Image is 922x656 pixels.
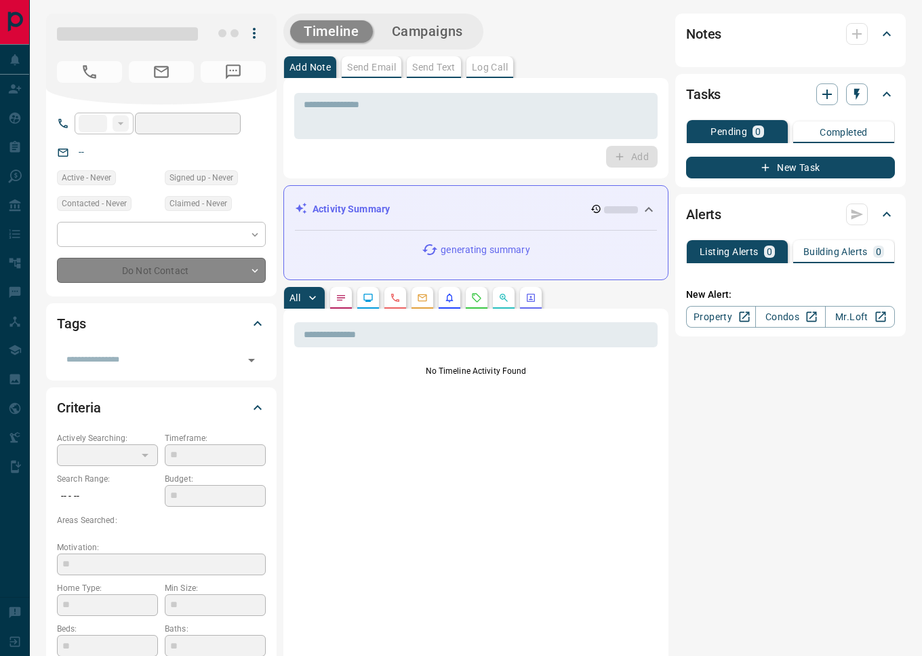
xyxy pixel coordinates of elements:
[471,292,482,303] svg: Requests
[686,288,895,302] p: New Alert:
[165,623,266,635] p: Baths:
[876,247,881,256] p: 0
[498,292,509,303] svg: Opportunities
[295,197,657,222] div: Activity Summary
[62,171,111,185] span: Active - Never
[441,243,529,257] p: generating summary
[62,197,127,210] span: Contacted - Never
[444,292,455,303] svg: Listing Alerts
[294,365,658,377] p: No Timeline Activity Found
[57,473,158,485] p: Search Range:
[169,171,233,185] span: Signed up - Never
[57,397,101,419] h2: Criteria
[165,473,266,485] p: Budget:
[201,61,266,83] span: No Number
[686,78,895,111] div: Tasks
[57,541,266,554] p: Motivation:
[686,306,756,328] a: Property
[165,582,266,594] p: Min Size:
[290,20,373,43] button: Timeline
[57,307,266,340] div: Tags
[686,157,895,178] button: New Task
[700,247,759,256] p: Listing Alerts
[57,623,158,635] p: Beds:
[390,292,401,303] svg: Calls
[336,292,346,303] svg: Notes
[57,258,266,283] div: Do Not Contact
[417,292,428,303] svg: Emails
[686,83,721,105] h2: Tasks
[710,127,747,136] p: Pending
[686,18,895,50] div: Notes
[825,306,895,328] a: Mr.Loft
[313,202,390,216] p: Activity Summary
[165,432,266,444] p: Timeframe:
[169,197,227,210] span: Claimed - Never
[242,351,261,370] button: Open
[289,293,300,303] p: All
[767,247,772,256] p: 0
[755,306,825,328] a: Condos
[755,127,761,136] p: 0
[820,128,868,137] p: Completed
[686,198,895,231] div: Alerts
[57,485,158,507] p: -- - --
[803,247,868,256] p: Building Alerts
[363,292,374,303] svg: Lead Browsing Activity
[57,432,158,444] p: Actively Searching:
[57,582,158,594] p: Home Type:
[79,147,84,157] a: --
[57,61,122,83] span: No Number
[686,23,721,45] h2: Notes
[129,61,194,83] span: No Email
[686,204,721,225] h2: Alerts
[525,292,536,303] svg: Agent Actions
[57,313,85,334] h2: Tags
[378,20,477,43] button: Campaigns
[57,514,266,526] p: Areas Searched:
[57,391,266,424] div: Criteria
[289,62,331,72] p: Add Note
